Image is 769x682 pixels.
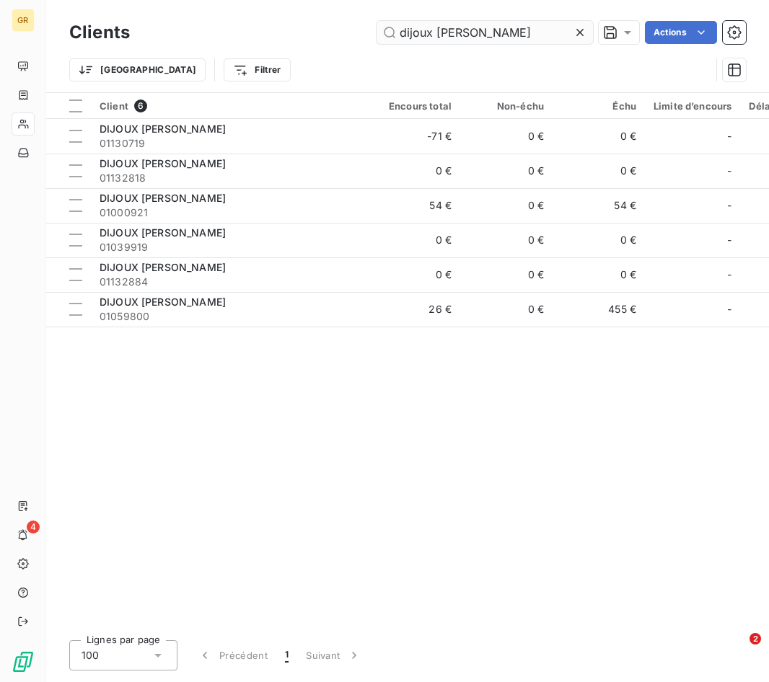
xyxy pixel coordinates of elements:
[297,640,370,670] button: Suivant
[100,275,359,289] span: 01132884
[100,171,359,185] span: 01132818
[720,633,755,668] iframe: Intercom live chat
[69,58,206,81] button: [GEOGRAPHIC_DATA]
[727,267,731,282] span: -
[224,58,290,81] button: Filtrer
[727,129,731,143] span: -
[368,257,460,292] td: 0 €
[460,223,553,257] td: 0 €
[100,136,359,151] span: 01130719
[727,302,731,316] span: -
[553,154,645,188] td: 0 €
[100,205,359,220] span: 01000921
[134,99,147,112] span: 6
[553,188,645,223] td: 54 €
[100,100,128,112] span: Client
[69,19,130,45] h3: Clients
[100,240,359,254] span: 01039919
[100,296,226,308] span: DIJOUX [PERSON_NAME]
[27,521,40,533] span: 4
[368,292,460,327] td: 26 €
[645,21,717,44] button: Actions
[368,154,460,188] td: 0 €
[553,292,645,327] td: 455 €
[100,226,226,239] span: DIJOUX [PERSON_NAME]
[285,648,289,663] span: 1
[750,633,761,645] span: 2
[12,9,35,32] div: GR
[12,650,35,673] img: Logo LeanPay
[460,154,553,188] td: 0 €
[460,119,553,154] td: 0 €
[82,648,99,663] span: 100
[553,119,645,154] td: 0 €
[460,257,553,292] td: 0 €
[553,223,645,257] td: 0 €
[727,198,731,213] span: -
[469,100,544,112] div: Non-échu
[368,188,460,223] td: 54 €
[368,119,460,154] td: -71 €
[100,261,226,273] span: DIJOUX [PERSON_NAME]
[189,640,276,670] button: Précédent
[561,100,636,112] div: Échu
[100,157,226,169] span: DIJOUX [PERSON_NAME]
[100,123,226,135] span: DIJOUX [PERSON_NAME]
[368,223,460,257] td: 0 €
[553,257,645,292] td: 0 €
[377,100,452,112] div: Encours total
[460,188,553,223] td: 0 €
[460,292,553,327] td: 0 €
[654,100,731,112] div: Limite d’encours
[377,21,593,44] input: Rechercher
[100,309,359,324] span: 01059800
[276,640,297,670] button: 1
[727,233,731,247] span: -
[727,164,731,178] span: -
[100,192,226,204] span: DIJOUX [PERSON_NAME]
